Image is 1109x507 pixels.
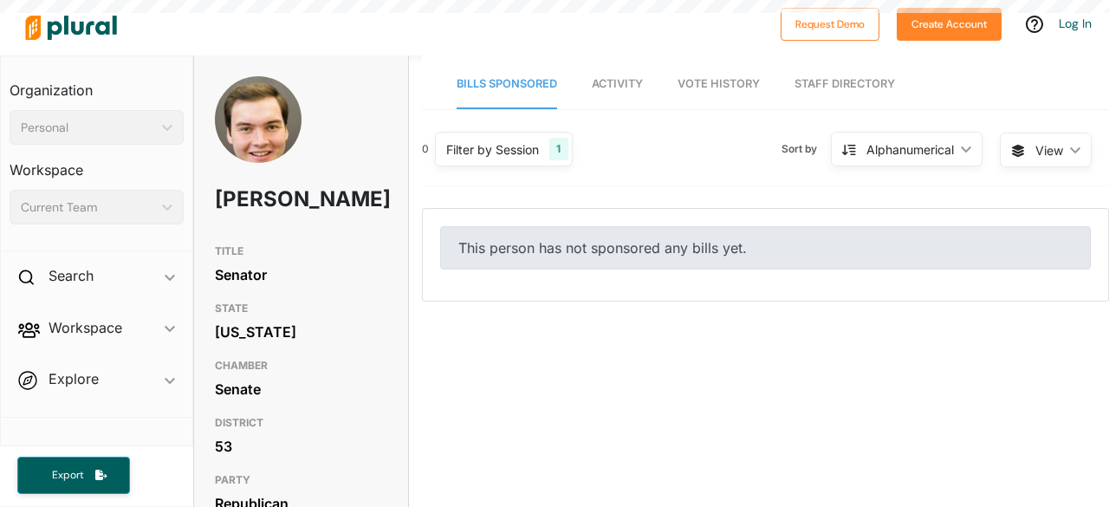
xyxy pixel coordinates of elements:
[215,173,319,225] h1: [PERSON_NAME]
[215,298,387,319] h3: STATE
[215,76,302,206] img: Headshot of Colton Moore
[592,77,643,90] span: Activity
[446,140,539,159] div: Filter by Session
[215,262,387,288] div: Senator
[678,60,760,109] a: Vote History
[40,468,95,483] span: Export
[215,241,387,262] h3: TITLE
[781,8,879,41] button: Request Demo
[897,14,1002,32] a: Create Account
[10,65,184,103] h3: Organization
[21,198,155,217] div: Current Team
[1059,16,1092,31] a: Log In
[794,60,895,109] a: Staff Directory
[897,8,1002,41] button: Create Account
[1035,141,1063,159] span: View
[866,140,954,159] div: Alphanumerical
[215,413,387,433] h3: DISTRICT
[17,457,130,494] button: Export
[678,77,760,90] span: Vote History
[457,60,557,109] a: Bills Sponsored
[215,376,387,402] div: Senate
[215,433,387,459] div: 53
[49,266,94,285] h2: Search
[592,60,643,109] a: Activity
[781,14,879,32] a: Request Demo
[215,319,387,345] div: [US_STATE]
[781,141,831,157] span: Sort by
[440,226,1091,270] div: This person has not sponsored any bills yet.
[215,355,387,376] h3: CHAMBER
[422,141,429,157] div: 0
[10,145,184,183] h3: Workspace
[457,77,557,90] span: Bills Sponsored
[215,470,387,491] h3: PARTY
[21,119,155,137] div: Personal
[549,138,567,160] div: 1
